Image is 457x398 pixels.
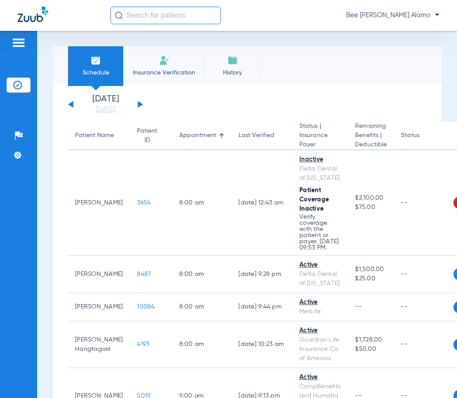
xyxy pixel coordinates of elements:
[79,105,132,114] a: [DATE]
[355,335,387,345] span: $1,728.00
[292,122,348,150] th: Status |
[299,307,341,316] div: MetLife
[299,155,341,164] div: Inactive
[227,55,238,66] img: History
[172,150,231,256] td: 8:00 AM
[179,131,224,140] div: Appointment
[91,55,101,66] img: Schedule
[346,11,439,20] span: Bee [PERSON_NAME] Alamo
[137,341,149,347] span: 4193
[115,11,123,19] img: Search Icon
[355,265,387,274] span: $1,500.00
[11,37,26,48] img: hamburger-icon
[355,203,387,212] span: $75.00
[299,187,329,212] span: Patient Coverage Inactive
[172,321,231,368] td: 8:00 AM
[299,214,341,251] p: Verify coverage with the patient or payer. [DATE] 09:53 PM.
[355,193,387,203] span: $2,100.00
[299,298,341,307] div: Active
[75,131,114,140] div: Patient Name
[179,131,216,140] div: Appointment
[68,321,130,368] td: [PERSON_NAME] Hangtagool
[355,140,387,149] span: Deductible
[299,164,341,183] div: Delta Dental of [US_STATE]
[394,122,453,150] th: Status
[172,256,231,293] td: 8:00 AM
[137,271,151,277] span: 8487
[299,270,341,288] div: Delta Dental of [US_STATE]
[18,7,48,22] img: Zuub Logo
[212,68,253,77] span: History
[159,55,170,66] img: Manual Insurance Verification
[394,321,453,368] td: --
[231,321,292,368] td: [DATE] 10:23 AM
[137,126,165,145] div: Patient ID
[299,326,341,335] div: Active
[231,150,292,256] td: [DATE] 12:43 AM
[355,274,387,283] span: $25.00
[394,256,453,293] td: --
[231,256,292,293] td: [DATE] 9:28 PM
[75,131,123,140] div: Patient Name
[238,131,285,140] div: Last Verified
[68,150,130,256] td: [PERSON_NAME]
[75,68,117,77] span: Schedule
[68,256,130,293] td: [PERSON_NAME]
[231,293,292,321] td: [DATE] 9:44 PM
[299,373,341,382] div: Active
[299,131,341,149] span: Insurance Payer
[172,293,231,321] td: 8:00 AM
[348,122,394,150] th: Remaining Benefits |
[68,293,130,321] td: [PERSON_NAME]
[299,260,341,270] div: Active
[394,150,453,256] td: --
[355,304,362,310] span: --
[130,68,198,77] span: Insurance Verification
[110,7,221,24] input: Search for patients
[238,131,274,140] div: Last Verified
[299,335,341,363] div: Guardian Life Insurance Co. of America
[79,95,132,114] li: [DATE]
[137,304,155,310] span: 10084
[137,126,157,145] div: Patient ID
[355,345,387,354] span: $50.00
[394,293,453,321] td: --
[137,200,151,206] span: 3654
